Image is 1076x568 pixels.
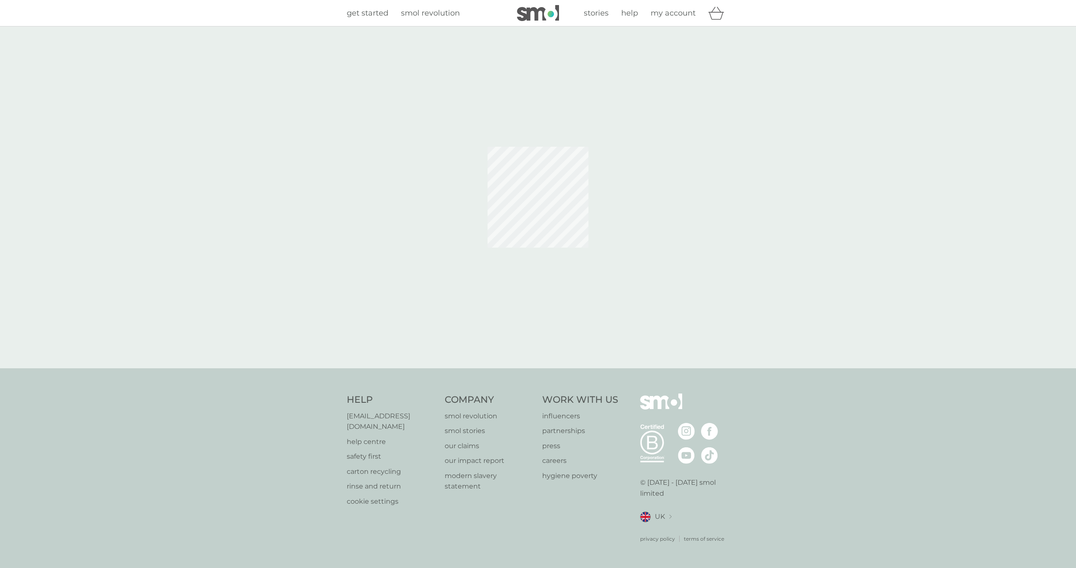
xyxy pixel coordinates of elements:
a: safety first [347,451,436,462]
a: partnerships [542,425,618,436]
a: modern slavery statement [445,470,534,492]
a: help [621,7,638,19]
img: visit the smol Instagram page [678,423,695,440]
a: stories [584,7,609,19]
a: influencers [542,411,618,422]
h4: Help [347,394,436,407]
a: cookie settings [347,496,436,507]
a: [EMAIL_ADDRESS][DOMAIN_NAME] [347,411,436,432]
a: smol revolution [445,411,534,422]
a: hygiene poverty [542,470,618,481]
a: smol revolution [401,7,460,19]
span: my account [651,8,696,18]
h4: Work With Us [542,394,618,407]
img: visit the smol Facebook page [701,423,718,440]
a: get started [347,7,388,19]
a: our claims [445,441,534,452]
a: careers [542,455,618,466]
span: stories [584,8,609,18]
span: help [621,8,638,18]
a: my account [651,7,696,19]
h4: Company [445,394,534,407]
a: smol stories [445,425,534,436]
span: UK [655,511,665,522]
a: help centre [347,436,436,447]
img: visit the smol Tiktok page [701,447,718,464]
span: smol revolution [401,8,460,18]
a: rinse and return [347,481,436,492]
img: select a new location [669,515,672,519]
img: smol [640,394,682,422]
a: press [542,441,618,452]
a: terms of service [684,535,724,543]
a: our impact report [445,455,534,466]
div: basket [708,5,729,21]
a: carton recycling [347,466,436,477]
p: © [DATE] - [DATE] smol limited [640,477,730,499]
a: privacy policy [640,535,675,543]
img: visit the smol Youtube page [678,447,695,464]
img: smol [517,5,559,21]
img: UK flag [640,512,651,522]
span: get started [347,8,388,18]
